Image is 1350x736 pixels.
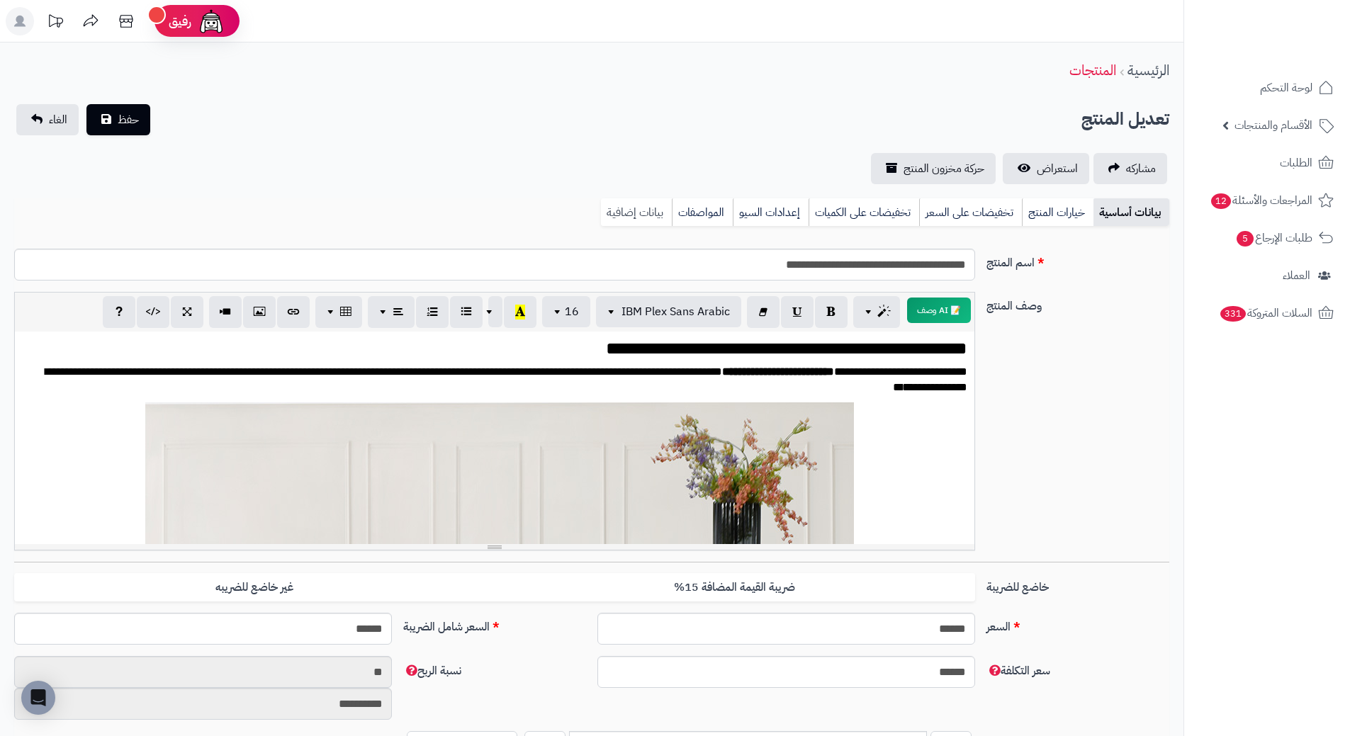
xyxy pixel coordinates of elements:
[904,160,984,177] span: حركة مخزون المنتج
[1210,191,1312,210] span: المراجعات والأسئلة
[38,7,73,39] a: تحديثات المنصة
[49,111,67,128] span: الغاء
[1193,71,1341,105] a: لوحة التحكم
[1193,221,1341,255] a: طلبات الإرجاع5
[1037,160,1078,177] span: استعراض
[919,198,1022,227] a: تخفيضات على السعر
[981,613,1175,635] label: السعر
[1193,146,1341,180] a: الطلبات
[1260,78,1312,98] span: لوحة التحكم
[596,296,741,327] button: IBM Plex Sans Arabic
[809,198,919,227] a: تخفيضات على الكميات
[21,681,55,715] div: Open Intercom Messenger
[733,198,809,227] a: إعدادات السيو
[197,7,225,35] img: ai-face.png
[981,292,1175,315] label: وصف المنتج
[1069,60,1116,81] a: المنتجات
[1211,193,1231,209] span: 12
[1093,153,1167,184] a: مشاركه
[1093,198,1169,227] a: بيانات أساسية
[1220,306,1246,322] span: 331
[986,662,1050,679] span: سعر التكلفة
[542,296,590,327] button: 16
[398,613,592,635] label: السعر شامل الضريبة
[981,573,1175,596] label: خاضع للضريبة
[1254,11,1337,40] img: logo-2.png
[1126,160,1156,177] span: مشاركه
[14,573,495,602] label: غير خاضع للضريبه
[1234,115,1312,135] span: الأقسام والمنتجات
[1235,228,1312,248] span: طلبات الإرجاع
[1081,105,1169,134] h2: تعديل المنتج
[981,249,1175,271] label: اسم المنتج
[621,303,730,320] span: IBM Plex Sans Arabic
[1022,198,1093,227] a: خيارات المنتج
[601,198,672,227] a: بيانات إضافية
[1237,231,1254,247] span: 5
[86,104,150,135] button: حفظ
[565,303,579,320] span: 16
[672,198,733,227] a: المواصفات
[495,573,975,602] label: ضريبة القيمة المضافة 15%
[16,104,79,135] a: الغاء
[871,153,996,184] a: حركة مخزون المنتج
[1003,153,1089,184] a: استعراض
[1219,303,1312,323] span: السلات المتروكة
[1193,296,1341,330] a: السلات المتروكة331
[907,298,971,323] button: 📝 AI وصف
[1127,60,1169,81] a: الرئيسية
[1280,153,1312,173] span: الطلبات
[118,111,139,128] span: حفظ
[1193,259,1341,293] a: العملاء
[169,13,191,30] span: رفيق
[403,662,461,679] span: نسبة الربح
[1283,266,1310,285] span: العملاء
[1193,183,1341,217] a: المراجعات والأسئلة12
